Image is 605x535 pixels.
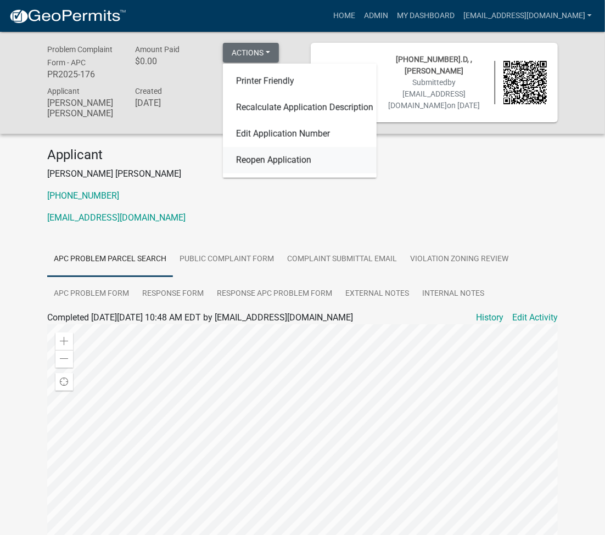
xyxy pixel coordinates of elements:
a: Internal Notes [416,277,491,312]
a: Admin [360,5,393,26]
h6: PR2025-176 [47,69,119,80]
h4: Applicant [47,147,558,163]
a: My Dashboard [393,5,459,26]
h6: [PERSON_NAME] [PERSON_NAME] [47,98,119,119]
p: [PERSON_NAME] [PERSON_NAME] [47,167,558,181]
a: RESPONSE FORM [136,277,210,312]
a: Violation Zoning Review [404,242,515,277]
a: Recalculate Application Description [223,94,377,121]
a: APC Problem Form [47,277,136,312]
a: Printer Friendly [223,68,377,94]
h6: [DATE] [135,98,206,108]
button: Actions [223,43,279,63]
a: [PHONE_NUMBER] [47,190,119,201]
span: Applicant [47,87,80,95]
div: Actions [223,64,377,178]
a: Response APC Problem Form [210,277,339,312]
span: Amount Paid [135,45,180,54]
span: Submitted on [DATE] [389,78,480,110]
span: by [EMAIL_ADDRESS][DOMAIN_NAME] [389,78,466,110]
a: Home [329,5,360,26]
a: Edit Activity [512,311,558,324]
a: APC Problem Parcel search [47,242,173,277]
a: [EMAIL_ADDRESS][DOMAIN_NAME] [459,5,596,26]
a: External Notes [339,277,416,312]
img: QR code [503,61,547,104]
a: Complaint Submittal Email [281,242,404,277]
a: Edit Application Number [223,121,377,147]
a: Public Complaint Form [173,242,281,277]
span: [PHONE_NUMBER].D, , [PERSON_NAME] [396,55,473,75]
div: Zoom out [55,350,73,368]
h6: $0.00 [135,56,206,66]
span: Completed [DATE][DATE] 10:48 AM EDT by [EMAIL_ADDRESS][DOMAIN_NAME] [47,312,353,323]
a: [EMAIL_ADDRESS][DOMAIN_NAME] [47,212,186,223]
a: Reopen Application [223,147,377,173]
span: Problem Complaint Form - APC [47,45,113,67]
a: History [476,311,503,324]
div: Find my location [55,373,73,391]
div: Zoom in [55,333,73,350]
span: Created [135,87,162,95]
